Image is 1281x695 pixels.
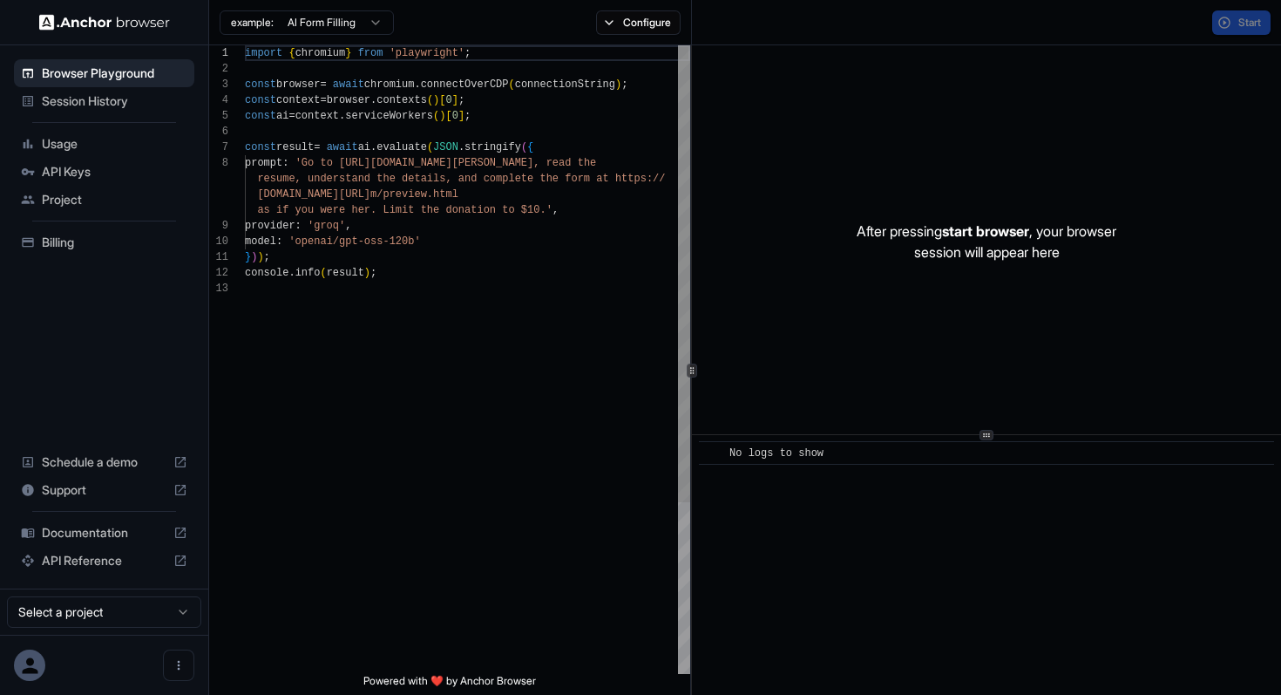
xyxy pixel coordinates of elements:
[257,204,552,216] span: as if you were her. Limit the donation to $10.'
[445,110,451,122] span: [
[327,267,364,279] span: result
[364,267,370,279] span: )
[42,552,166,569] span: API Reference
[39,14,170,31] img: Anchor Logo
[390,47,464,59] span: 'playwright'
[376,94,427,106] span: contexts
[596,10,681,35] button: Configure
[42,191,187,208] span: Project
[708,445,716,462] span: ​
[320,94,326,106] span: =
[245,267,288,279] span: console
[559,157,596,169] span: ad the
[358,47,383,59] span: from
[345,110,433,122] span: serviceWorkers
[327,94,370,106] span: browser
[942,222,1029,240] span: start browser
[276,94,320,106] span: context
[295,220,302,232] span: :
[370,141,376,153] span: .
[14,186,194,214] div: Project
[276,110,288,122] span: ai
[257,173,571,185] span: resume, understand the details, and complete the f
[527,141,533,153] span: {
[370,188,458,201] span: m/preview.html
[163,650,194,681] button: Open menu
[42,92,187,110] span: Session History
[14,519,194,547] div: Documentation
[364,78,415,91] span: chromium
[14,87,194,115] div: Session History
[209,61,228,77] div: 2
[209,108,228,124] div: 5
[509,78,515,91] span: (
[209,281,228,296] div: 13
[308,220,345,232] span: 'groq'
[433,141,458,153] span: JSON
[621,78,627,91] span: ;
[552,204,559,216] span: ,
[209,77,228,92] div: 3
[439,110,445,122] span: )
[433,110,439,122] span: (
[414,78,420,91] span: .
[245,157,282,169] span: prompt
[521,141,527,153] span: (
[14,228,194,256] div: Billing
[14,158,194,186] div: API Keys
[14,547,194,575] div: API Reference
[295,47,346,59] span: chromium
[264,251,270,263] span: ;
[209,234,228,249] div: 10
[245,251,251,263] span: }
[209,218,228,234] div: 9
[421,78,509,91] span: connectOverCDP
[452,110,458,122] span: 0
[276,78,320,91] span: browser
[339,110,345,122] span: .
[439,94,445,106] span: [
[458,141,464,153] span: .
[288,267,295,279] span: .
[245,220,295,232] span: provider
[445,94,451,106] span: 0
[615,78,621,91] span: )
[288,110,295,122] span: =
[257,188,370,201] span: [DOMAIN_NAME][URL]
[458,94,464,106] span: ;
[433,94,439,106] span: )
[358,141,370,153] span: ai
[209,140,228,155] div: 7
[14,59,194,87] div: Browser Playground
[464,47,471,59] span: ;
[42,163,187,181] span: API Keys
[320,267,326,279] span: (
[320,78,326,91] span: =
[427,94,433,106] span: (
[295,157,559,169] span: 'Go to [URL][DOMAIN_NAME][PERSON_NAME], re
[295,267,321,279] span: info
[571,173,665,185] span: orm at https://
[209,155,228,171] div: 8
[245,141,276,153] span: const
[464,110,471,122] span: ;
[427,141,433,153] span: (
[209,265,228,281] div: 12
[282,157,288,169] span: :
[370,267,376,279] span: ;
[245,78,276,91] span: const
[276,235,282,248] span: :
[14,130,194,158] div: Usage
[276,141,314,153] span: result
[288,235,420,248] span: 'openai/gpt-oss-120b'
[42,65,187,82] span: Browser Playground
[42,453,166,471] span: Schedule a demo
[333,78,364,91] span: await
[345,220,351,232] span: ,
[42,481,166,499] span: Support
[314,141,320,153] span: =
[257,251,263,263] span: )
[14,448,194,476] div: Schedule a demo
[209,92,228,108] div: 4
[251,251,257,263] span: )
